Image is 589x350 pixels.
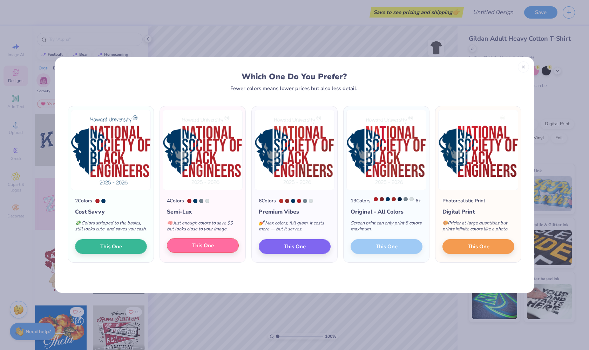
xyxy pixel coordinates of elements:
[409,197,414,201] div: 7541 C
[442,216,514,239] div: Pricier at large quantities but prints infinite colors like a photo
[442,239,514,254] button: This One
[255,110,334,190] img: 6 color option
[205,199,209,203] div: 7541 C
[75,197,92,204] div: 2 Colors
[259,208,331,216] div: Premium Vibes
[230,86,358,91] div: Fewer colors means lower prices but also less detail.
[167,216,239,239] div: Just enough colors to save $$ but looks close to your image.
[297,199,301,203] div: 7621 C
[442,197,485,204] div: Photorealistic Print
[291,199,295,203] div: 2955 C
[279,199,283,203] div: 7620 C
[75,220,81,226] span: 💸
[259,239,331,254] button: This One
[75,216,147,239] div: Colors stripped to the basics, still looks cute, and saves you cash.
[351,208,422,216] div: Original - All Colors
[101,199,106,203] div: 2955 C
[75,208,147,216] div: Cost Savvy
[351,216,422,239] div: Screen print can only print 8 colors maximum.
[374,197,378,201] div: 7621 C
[259,216,331,239] div: Max colors, full glam. It costs more — but it serves.
[404,197,408,201] div: 7544 C
[193,199,197,203] div: 2955 C
[303,199,307,203] div: 7544 C
[285,199,289,203] div: 7623 C
[167,238,239,253] button: This One
[163,110,243,190] img: 4 color option
[309,199,313,203] div: 7541 C
[380,197,384,201] div: 1815 C
[167,220,172,226] span: 🧠
[392,197,396,201] div: 7628 C
[95,199,100,203] div: 7621 C
[351,197,371,204] div: 13 Colors
[398,197,402,201] div: 282 C
[468,243,489,251] span: This One
[74,72,514,81] div: Which One Do You Prefer?
[284,243,306,251] span: This One
[75,239,147,254] button: This One
[442,220,448,226] span: 🎨
[259,220,264,226] span: 💅
[167,197,184,204] div: 4 Colors
[386,197,390,201] div: 2955 C
[199,199,203,203] div: 7544 C
[442,208,514,216] div: Digital Print
[374,197,421,204] div: 6 +
[192,242,214,250] span: This One
[259,197,276,204] div: 6 Colors
[100,243,122,251] span: This One
[71,110,151,190] img: 2 color option
[167,208,239,216] div: Semi-Lux
[438,110,518,190] img: Photorealistic preview
[346,110,426,190] img: 13 color option
[187,199,191,203] div: 7621 C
